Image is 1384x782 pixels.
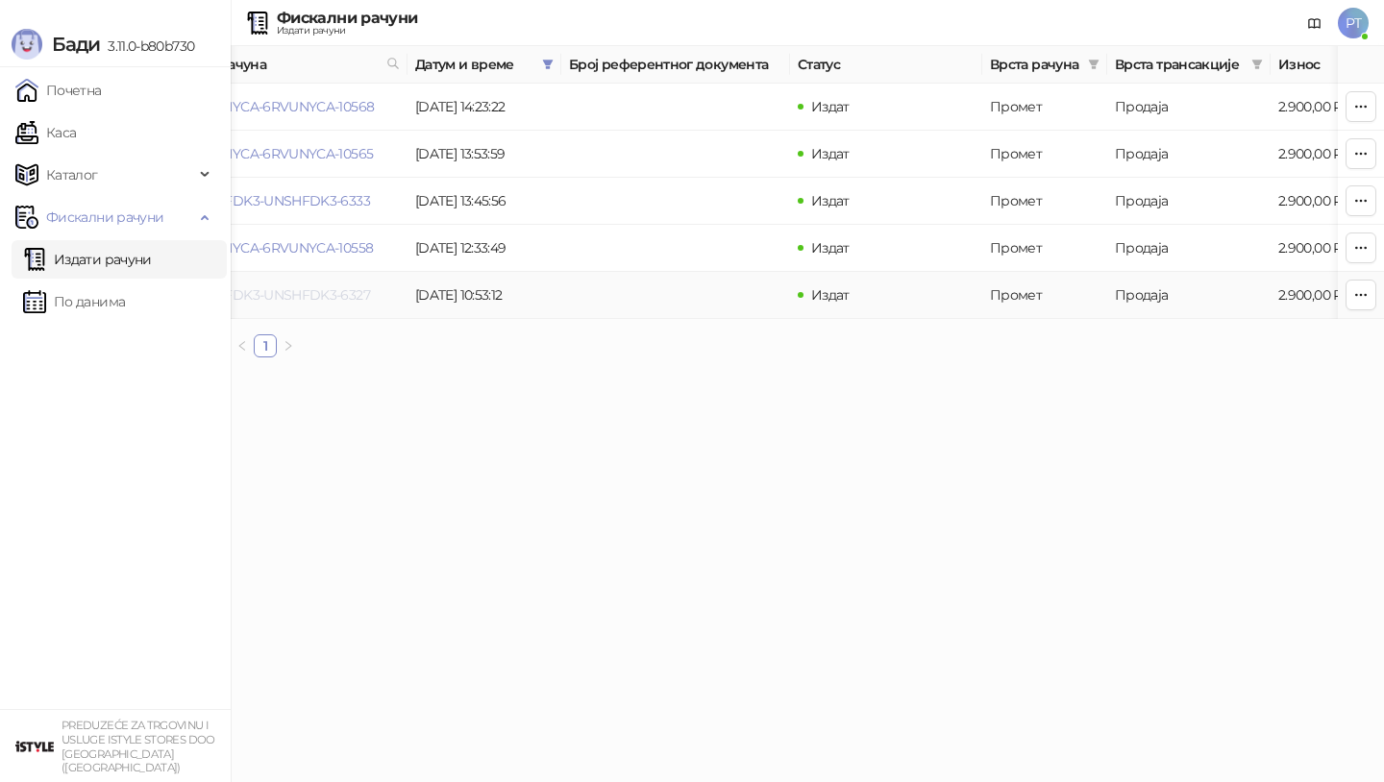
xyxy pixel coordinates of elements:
[23,282,125,321] a: По данима
[186,192,370,209] a: UNSHFDK3-UNSHFDK3-6333
[277,26,417,36] div: Издати рачуни
[811,286,850,304] span: Издат
[542,59,554,70] span: filter
[46,198,163,236] span: Фискални рачуни
[236,340,248,352] span: left
[1107,178,1271,225] td: Продаја
[1251,59,1263,70] span: filter
[179,46,408,84] th: Број рачуна
[982,46,1107,84] th: Врста рачуна
[186,145,373,162] a: 6RVUNYCA-6RVUNYCA-10565
[408,84,561,131] td: [DATE] 14:23:22
[811,98,850,115] span: Издат
[408,178,561,225] td: [DATE] 13:45:56
[179,178,408,225] td: UNSHFDK3-UNSHFDK3-6333
[982,131,1107,178] td: Промет
[179,131,408,178] td: 6RVUNYCA-6RVUNYCA-10565
[231,334,254,357] li: Претходна страна
[186,54,379,75] span: Број рачуна
[982,84,1107,131] td: Промет
[1107,131,1271,178] td: Продаја
[1107,225,1271,272] td: Продаја
[1084,50,1103,79] span: filter
[254,334,277,357] li: 1
[255,335,276,356] a: 1
[15,113,76,152] a: Каса
[231,334,254,357] button: left
[186,98,374,115] a: 6RVUNYCA-6RVUNYCA-10568
[277,334,300,357] button: right
[186,239,373,257] a: 6RVUNYCA-6RVUNYCA-10558
[1088,59,1100,70] span: filter
[1107,84,1271,131] td: Продаја
[179,84,408,131] td: 6RVUNYCA-6RVUNYCA-10568
[179,272,408,319] td: UNSHFDK3-UNSHFDK3-6327
[1107,272,1271,319] td: Продаја
[277,334,300,357] li: Следећа страна
[15,727,54,766] img: 64x64-companyLogo-77b92cf4-9946-4f36-9751-bf7bb5fd2c7d.png
[982,272,1107,319] td: Промет
[811,192,850,209] span: Издат
[15,71,102,110] a: Почетна
[811,239,850,257] span: Издат
[990,54,1080,75] span: Врста рачуна
[12,29,42,60] img: Logo
[277,11,417,26] div: Фискални рачуни
[561,46,790,84] th: Број референтног документа
[415,54,534,75] span: Датум и време
[186,286,370,304] a: UNSHFDK3-UNSHFDK3-6327
[1299,8,1330,38] a: Документација
[179,225,408,272] td: 6RVUNYCA-6RVUNYCA-10558
[23,240,152,279] a: Издати рачуни
[52,33,100,56] span: Бади
[538,50,557,79] span: filter
[1278,54,1378,75] span: Износ
[283,340,294,352] span: right
[408,131,561,178] td: [DATE] 13:53:59
[1115,54,1244,75] span: Врста трансакције
[1338,8,1369,38] span: PT
[408,225,561,272] td: [DATE] 12:33:49
[982,225,1107,272] td: Промет
[982,178,1107,225] td: Промет
[46,156,98,194] span: Каталог
[408,272,561,319] td: [DATE] 10:53:12
[1248,50,1267,79] span: filter
[100,37,194,55] span: 3.11.0-b80b730
[62,719,215,774] small: PREDUZEĆE ZA TRGOVINU I USLUGE ISTYLE STORES DOO [GEOGRAPHIC_DATA] ([GEOGRAPHIC_DATA])
[811,145,850,162] span: Издат
[790,46,982,84] th: Статус
[1107,46,1271,84] th: Врста трансакције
